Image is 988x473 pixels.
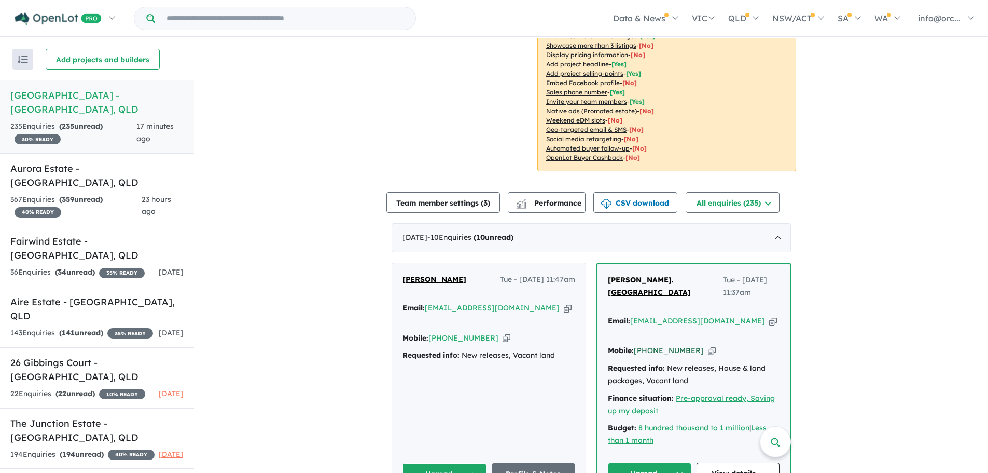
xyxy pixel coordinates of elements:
[62,328,75,337] span: 141
[546,70,623,77] u: Add project selling-points
[593,192,677,213] button: CSV download
[503,333,510,344] button: Copy
[15,12,102,25] img: Openlot PRO Logo White
[62,195,74,204] span: 359
[546,154,623,161] u: OpenLot Buyer Cashback
[608,394,674,403] strong: Finance situation:
[630,98,645,105] span: [ Yes ]
[608,423,636,433] strong: Budget:
[10,266,145,279] div: 36 Enquir ies
[10,161,184,190] h5: Aurora Estate - [GEOGRAPHIC_DATA] , QLD
[508,192,586,213] button: Performance
[55,267,95,277] strong: ( unread)
[546,79,620,87] u: Embed Facebook profile
[546,60,609,68] u: Add project headline
[723,274,780,299] span: Tue - [DATE] 11:37am
[402,303,425,313] strong: Email:
[546,51,628,59] u: Display pricing information
[608,316,630,326] strong: Email:
[608,363,665,373] strong: Requested info:
[564,303,572,314] button: Copy
[638,423,749,433] a: 8 hundred thousand to 1 million
[10,295,184,323] h5: Aire Estate - [GEOGRAPHIC_DATA] , QLD
[402,333,428,343] strong: Mobile:
[474,233,513,242] strong: ( unread)
[59,121,103,131] strong: ( unread)
[624,135,638,143] span: [No]
[159,267,184,277] span: [DATE]
[157,7,413,30] input: Try estate name, suburb, builder or developer
[10,388,145,400] div: 22 Enquir ies
[546,116,605,124] u: Weekend eDM slots
[55,389,95,398] strong: ( unread)
[546,98,627,105] u: Invite your team members
[159,450,184,459] span: [DATE]
[10,327,153,340] div: 143 Enquir ies
[18,56,28,63] img: sort.svg
[58,389,66,398] span: 22
[142,195,171,217] span: 23 hours ago
[686,192,780,213] button: All enquiries (235)
[608,362,780,387] div: New releases, House & land packages, Vacant land
[517,199,526,205] img: line-chart.svg
[918,13,961,23] span: info@orc...
[708,345,716,356] button: Copy
[632,144,647,152] span: [No]
[10,120,136,145] div: 235 Enquir ies
[769,316,777,327] button: Copy
[402,350,460,360] strong: Requested info:
[10,356,184,384] h5: 26 Gibbings Court - [GEOGRAPHIC_DATA] , QLD
[15,207,61,218] span: 40 % READY
[608,394,775,415] a: Pre-approval ready, Saving up my deposit
[99,389,145,399] span: 10 % READY
[626,70,641,77] span: [ Yes ]
[629,126,644,133] span: [No]
[639,42,653,49] span: [ No ]
[46,49,160,70] button: Add projects and builders
[62,450,75,459] span: 194
[60,450,104,459] strong: ( unread)
[59,328,103,337] strong: ( unread)
[601,199,611,209] img: download icon
[428,333,498,343] a: [PHONE_NUMBER]
[59,195,103,204] strong: ( unread)
[608,346,634,355] strong: Mobile:
[546,107,637,115] u: Native ads (Promoted estate)
[10,449,155,461] div: 194 Enquir ies
[425,303,560,313] a: [EMAIL_ADDRESS][DOMAIN_NAME]
[546,126,627,133] u: Geo-targeted email & SMS
[10,194,142,219] div: 367 Enquir ies
[630,316,765,326] a: [EMAIL_ADDRESS][DOMAIN_NAME]
[392,223,791,252] div: [DATE]
[546,42,636,49] u: Showcase more than 3 listings
[608,422,780,447] div: |
[639,107,654,115] span: [No]
[546,144,630,152] u: Automated buyer follow-up
[476,233,485,242] span: 10
[386,192,500,213] button: Team member settings (3)
[15,134,61,144] span: 30 % READY
[625,154,640,161] span: [No]
[608,275,691,297] span: [PERSON_NAME]. [GEOGRAPHIC_DATA]
[516,202,526,209] img: bar-chart.svg
[483,198,488,208] span: 3
[500,274,575,286] span: Tue - [DATE] 11:47am
[546,88,607,96] u: Sales phone number
[537,4,796,171] p: Your project is only comparing to other top-performing projects in your area: - - - - - - - - - -...
[518,198,581,208] span: Performance
[634,346,704,355] a: [PHONE_NUMBER]
[10,416,184,444] h5: The Junction Estate - [GEOGRAPHIC_DATA] , QLD
[427,233,513,242] span: - 10 Enquir ies
[402,275,466,284] span: [PERSON_NAME]
[631,51,645,59] span: [ No ]
[608,274,723,299] a: [PERSON_NAME]. [GEOGRAPHIC_DATA]
[611,60,627,68] span: [ Yes ]
[610,88,625,96] span: [ Yes ]
[159,389,184,398] span: [DATE]
[622,79,637,87] span: [ No ]
[402,349,575,362] div: New releases, Vacant land
[10,88,184,116] h5: [GEOGRAPHIC_DATA] - [GEOGRAPHIC_DATA] , QLD
[99,268,145,278] span: 35 % READY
